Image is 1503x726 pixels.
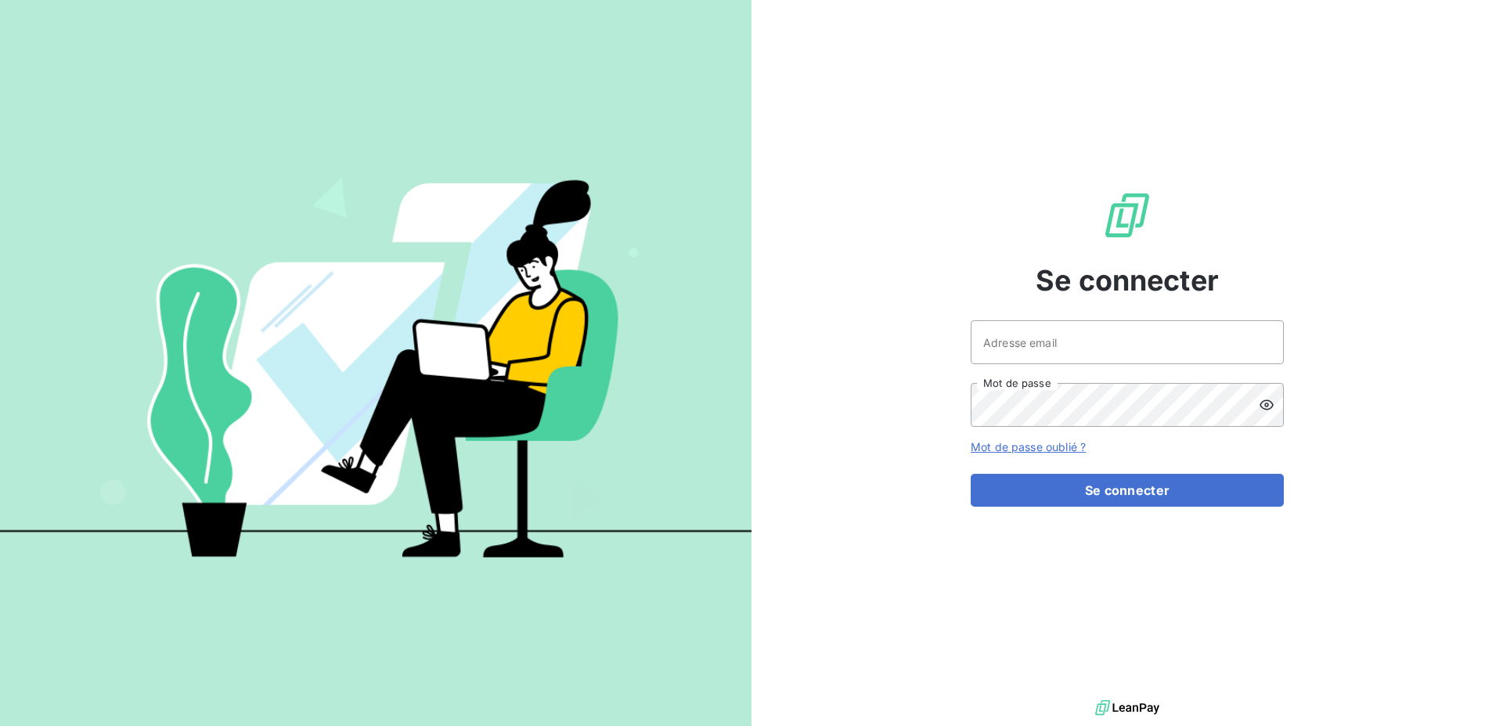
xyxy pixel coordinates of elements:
[971,320,1284,364] input: placeholder
[1102,190,1152,240] img: Logo LeanPay
[971,440,1086,453] a: Mot de passe oublié ?
[971,474,1284,507] button: Se connecter
[1095,696,1159,720] img: logo
[1036,259,1219,302] span: Se connecter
